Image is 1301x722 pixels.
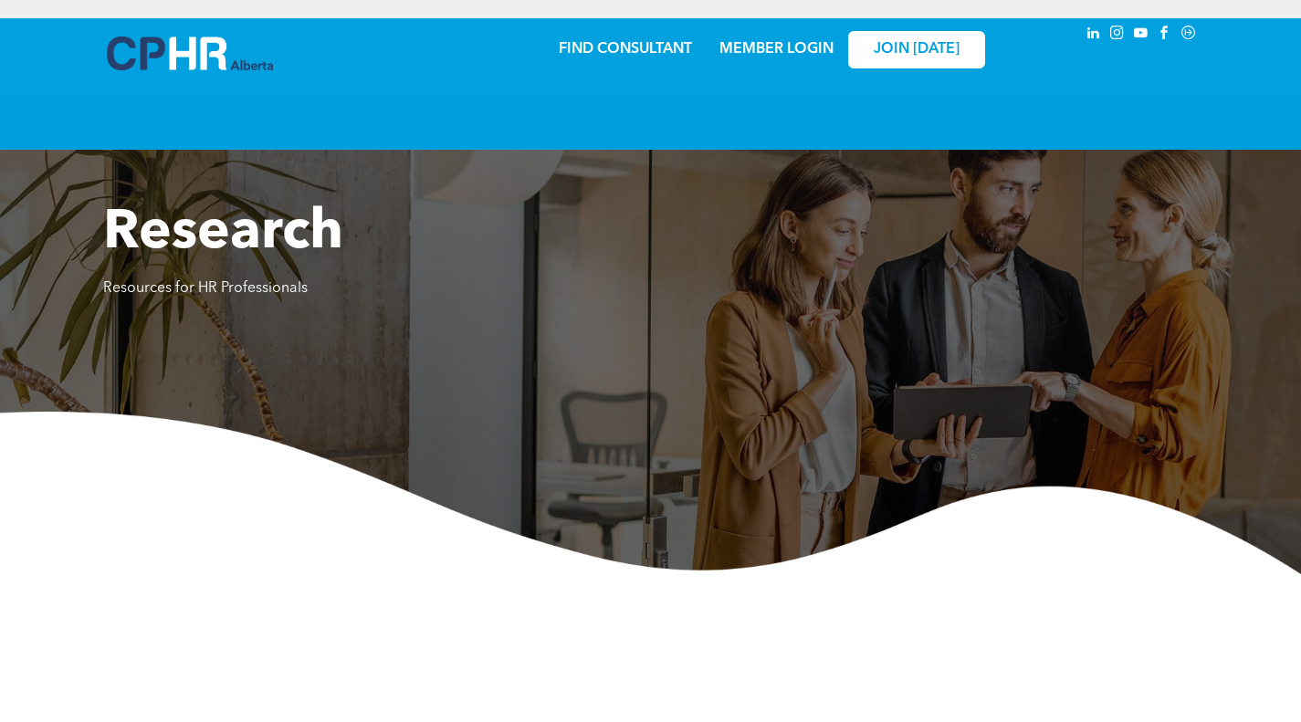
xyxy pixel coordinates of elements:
a: facebook [1155,23,1175,47]
a: linkedin [1084,23,1104,47]
a: MEMBER LOGIN [719,42,834,57]
a: youtube [1131,23,1151,47]
a: JOIN [DATE] [848,31,985,68]
span: Research [103,206,343,261]
span: JOIN [DATE] [874,41,960,58]
a: Social network [1179,23,1199,47]
span: Resources for HR Professionals [103,281,308,296]
a: instagram [1107,23,1128,47]
a: FIND CONSULTANT [559,42,692,57]
img: A blue and white logo for cp alberta [107,37,273,70]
